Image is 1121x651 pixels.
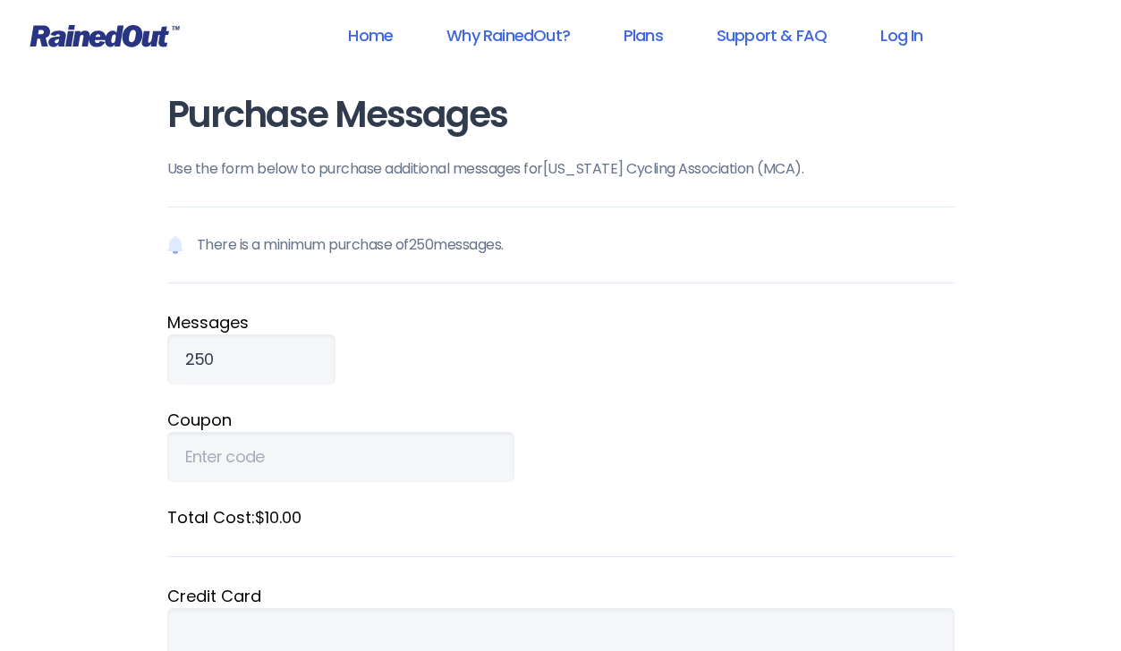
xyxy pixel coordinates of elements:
img: Notification icon [167,234,183,256]
a: Home [325,15,416,55]
p: There is a minimum purchase of 250 messages. [167,207,955,283]
p: Use the form below to purchase additional messages for [US_STATE] Cycling Association (MCA) . [167,158,955,180]
iframe: Secure payment input frame [185,621,937,641]
input: Qty [167,334,335,385]
label: Total Cost: $10.00 [167,505,955,529]
a: Support & FAQ [693,15,850,55]
a: Why RainedOut? [423,15,593,55]
div: Credit Card [167,584,955,608]
label: Coupon [167,408,955,432]
input: Enter code [167,432,514,482]
h1: Purchase Messages [167,95,955,135]
a: Log In [857,15,946,55]
a: Plans [600,15,686,55]
label: Message s [167,310,955,334]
